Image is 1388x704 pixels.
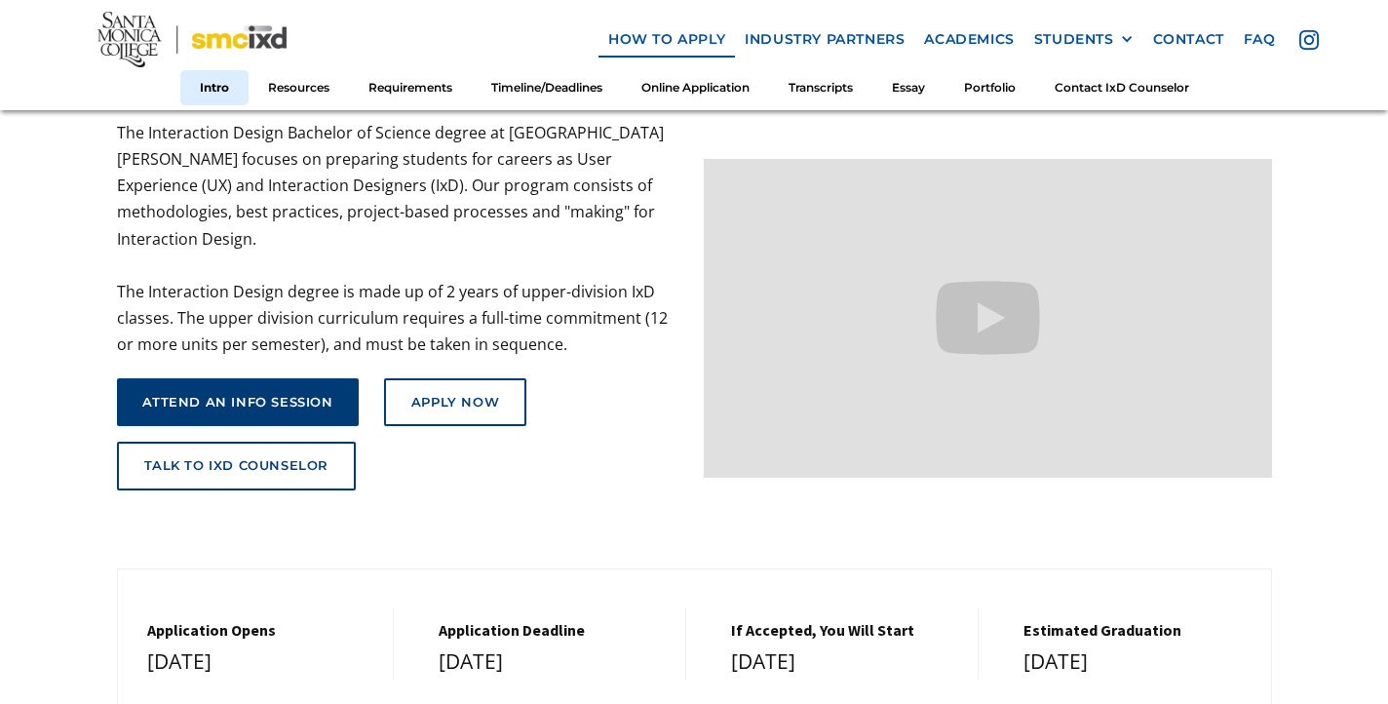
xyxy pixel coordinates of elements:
a: Transcripts [769,69,872,105]
a: attend an info session [117,378,359,427]
h5: If Accepted, You Will Start [731,621,958,640]
a: Intro [180,69,249,105]
h5: Application Deadline [439,621,666,640]
a: how to apply [598,21,735,58]
a: talk to ixd counselor [117,442,357,490]
div: [DATE] [1023,645,1252,680]
div: attend an info session [142,395,333,411]
a: Portfolio [945,69,1035,105]
a: Requirements [349,69,472,105]
h5: Application Opens [147,621,374,640]
div: [DATE] [147,645,374,680]
div: STUDENTS [1034,31,1114,48]
div: STUDENTS [1034,31,1134,48]
div: Apply Now [411,395,499,411]
a: Academics [914,21,1023,58]
a: faq [1234,21,1286,58]
div: talk to ixd counselor [144,458,329,474]
iframe: Design your future with a Bachelor's Degree in Interaction Design from Santa Monica College [704,159,1272,478]
a: Apply Now [384,378,526,427]
a: Timeline/Deadlines [472,69,622,105]
p: The Interaction Design Bachelor of Science degree at [GEOGRAPHIC_DATA][PERSON_NAME] focuses on pr... [117,120,685,359]
a: industry partners [735,21,914,58]
a: contact [1143,21,1234,58]
div: [DATE] [439,645,666,680]
a: Essay [872,69,945,105]
a: Contact IxD Counselor [1035,69,1209,105]
div: [DATE] [731,645,958,680]
h5: estimated graduation [1023,621,1252,640]
a: Resources [249,69,349,105]
a: Online Application [622,69,769,105]
img: icon - instagram [1299,30,1319,50]
img: Santa Monica College - SMC IxD logo [97,12,287,67]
